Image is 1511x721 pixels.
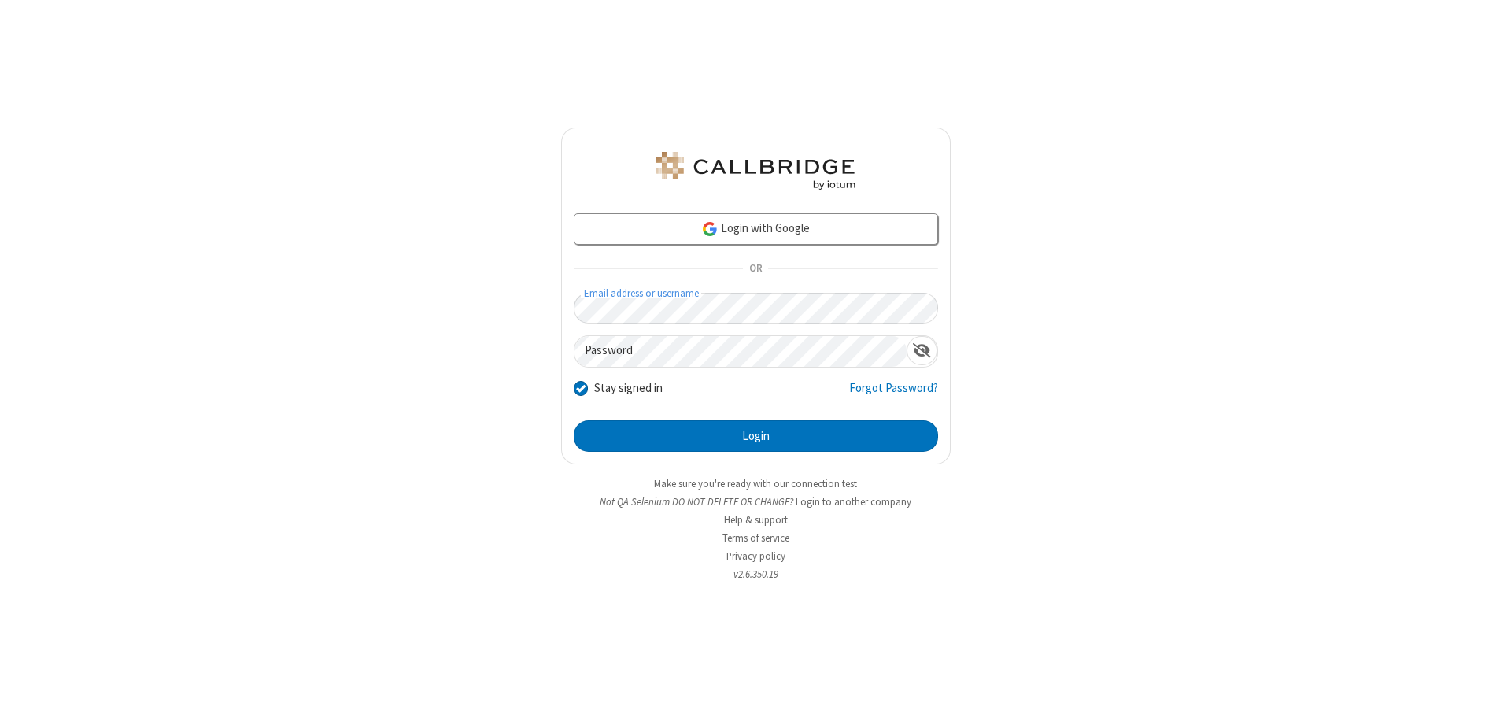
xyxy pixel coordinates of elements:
span: OR [743,258,768,280]
img: QA Selenium DO NOT DELETE OR CHANGE [653,152,858,190]
button: Login to another company [796,494,911,509]
a: Help & support [724,513,788,527]
a: Login with Google [574,213,938,245]
a: Make sure you're ready with our connection test [654,477,857,490]
div: Show password [907,336,937,365]
input: Password [574,336,907,367]
li: Not QA Selenium DO NOT DELETE OR CHANGE? [561,494,951,509]
a: Privacy policy [726,549,785,563]
button: Login [574,420,938,452]
input: Email address or username [574,293,938,324]
a: Forgot Password? [849,379,938,409]
a: Terms of service [722,531,789,545]
label: Stay signed in [594,379,663,397]
li: v2.6.350.19 [561,567,951,582]
img: google-icon.png [701,220,719,238]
